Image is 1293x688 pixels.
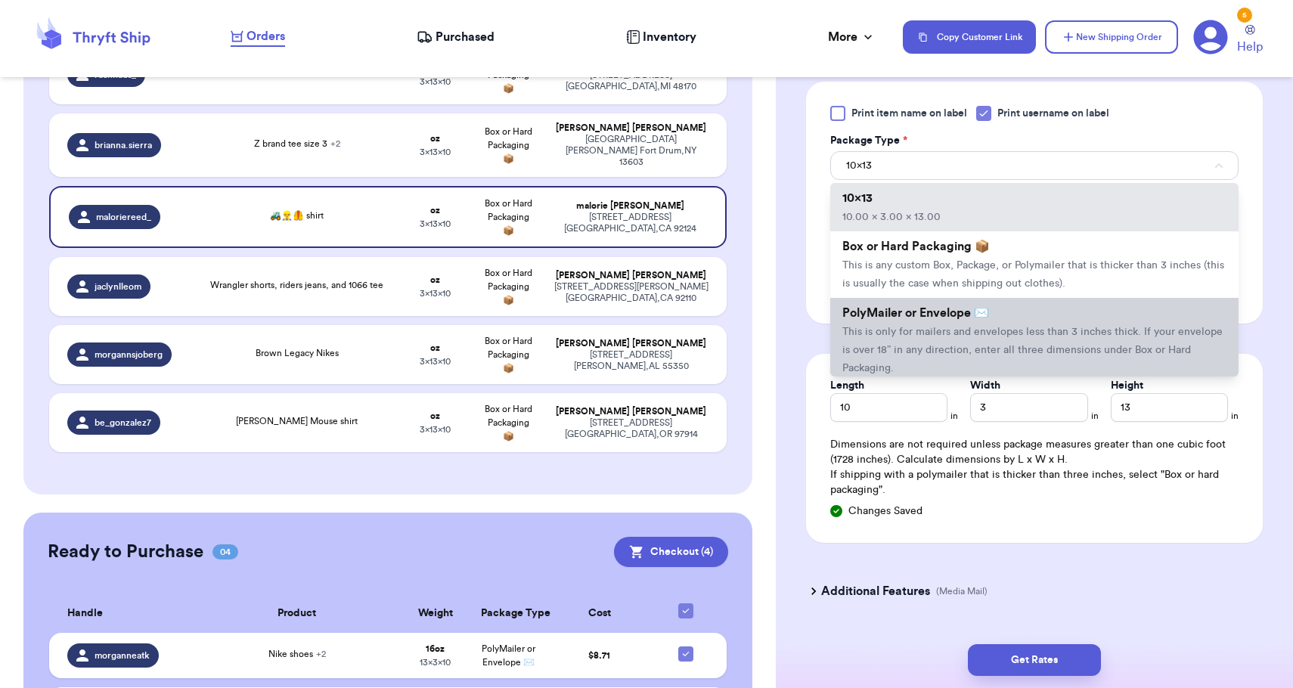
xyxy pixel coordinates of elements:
[828,28,876,46] div: More
[842,192,873,204] span: 10x13
[231,27,285,47] a: Orders
[95,349,163,361] span: morgannsjoberg
[842,240,990,253] span: Box or Hard Packaging 📦
[553,270,709,281] div: [PERSON_NAME] [PERSON_NAME]
[485,336,532,373] span: Box or Hard Packaging 📦
[544,594,654,633] th: Cost
[903,20,1036,54] button: Copy Customer Link
[1237,8,1252,23] div: 5
[830,378,864,393] label: Length
[830,133,907,148] label: Package Type
[417,28,495,46] a: Purchased
[210,280,383,290] span: Wrangler shorts, riders jeans, and 1066 tee
[254,139,340,148] span: Z brand tee size 3
[420,289,451,298] span: 3 x 13 x 10
[842,260,1224,289] span: This is any custom Box, Package, or Polymailer that is thicker than 3 inches (this is usually the...
[553,212,707,234] div: [STREET_ADDRESS] [GEOGRAPHIC_DATA] , CA 92124
[1237,25,1263,56] a: Help
[830,467,1239,497] p: If shipping with a polymailer that is thicker than three inches, select "Box or hard packaging".
[95,417,151,429] span: be_gonzalez7
[485,404,532,441] span: Box or Hard Packaging 📦
[270,211,324,220] span: 🚜👷‍♂️🦺 shirt
[247,27,285,45] span: Orders
[821,582,930,600] h3: Additional Features
[96,211,151,223] span: maloriereed_
[851,106,967,121] span: Print item name on label
[236,417,358,426] span: [PERSON_NAME] Mouse shirt
[256,349,339,358] span: Brown Legacy Nikes
[430,343,440,352] strong: oz
[553,122,709,134] div: [PERSON_NAME] [PERSON_NAME]
[482,644,535,667] span: PolyMailer or Envelope ✉️
[553,200,707,212] div: malorie [PERSON_NAME]
[430,134,440,143] strong: oz
[420,425,451,434] span: 3 x 13 x 10
[430,411,440,420] strong: oz
[830,151,1239,180] button: 10x13
[553,406,709,417] div: [PERSON_NAME] [PERSON_NAME]
[970,378,1000,393] label: Width
[950,410,958,422] span: in
[1045,20,1178,54] button: New Shipping Order
[95,280,141,293] span: jaclynlleom
[485,199,532,235] span: Box or Hard Packaging 📦
[997,106,1109,121] span: Print username on label
[846,158,872,173] span: 10x13
[936,585,988,597] p: (Media Mail)
[420,219,451,228] span: 3 x 13 x 10
[1193,20,1228,54] a: 5
[1111,378,1143,393] label: Height
[420,658,451,667] span: 13 x 3 x 10
[95,649,150,662] span: morganneatk
[472,594,544,633] th: Package Type
[553,417,709,440] div: [STREET_ADDRESS] [GEOGRAPHIC_DATA] , OR 97914
[842,212,941,222] span: 10.00 x 3.00 x 13.00
[553,338,709,349] div: [PERSON_NAME] [PERSON_NAME]
[842,307,989,319] span: PolyMailer or Envelope ✉️
[398,594,471,633] th: Weight
[553,70,709,92] div: [STREET_ADDRESS] [GEOGRAPHIC_DATA] , MI 48170
[614,537,728,567] button: Checkout (4)
[848,504,922,519] span: Changes Saved
[1237,38,1263,56] span: Help
[330,139,340,148] span: + 2
[485,127,532,163] span: Box or Hard Packaging 📦
[316,649,326,659] span: + 2
[95,139,152,151] span: brianna.sierra
[426,644,445,653] strong: 16 oz
[420,77,451,86] span: 3 x 13 x 10
[553,134,709,168] div: [GEOGRAPHIC_DATA][PERSON_NAME] Fort Drum , NY 13603
[588,651,610,660] span: $ 8.71
[420,357,451,366] span: 3 x 13 x 10
[420,147,451,157] span: 3 x 13 x 10
[430,206,440,215] strong: oz
[212,544,238,559] span: 04
[268,649,326,659] span: Nike shoes
[436,28,495,46] span: Purchased
[1091,410,1099,422] span: in
[553,281,709,304] div: [STREET_ADDRESS][PERSON_NAME] [GEOGRAPHIC_DATA] , CA 92110
[830,437,1239,497] div: Dimensions are not required unless package measures greater than one cubic foot (1728 inches). Ca...
[626,28,696,46] a: Inventory
[1231,410,1239,422] span: in
[968,644,1101,676] button: Get Rates
[842,327,1223,373] span: This is only for mailers and envelopes less than 3 inches thick. If your envelope is over 18” in ...
[553,349,709,372] div: [STREET_ADDRESS] [PERSON_NAME] , AL 55350
[643,28,696,46] span: Inventory
[430,275,440,284] strong: oz
[48,540,203,564] h2: Ready to Purchase
[195,594,399,633] th: Product
[67,606,103,621] span: Handle
[485,268,532,305] span: Box or Hard Packaging 📦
